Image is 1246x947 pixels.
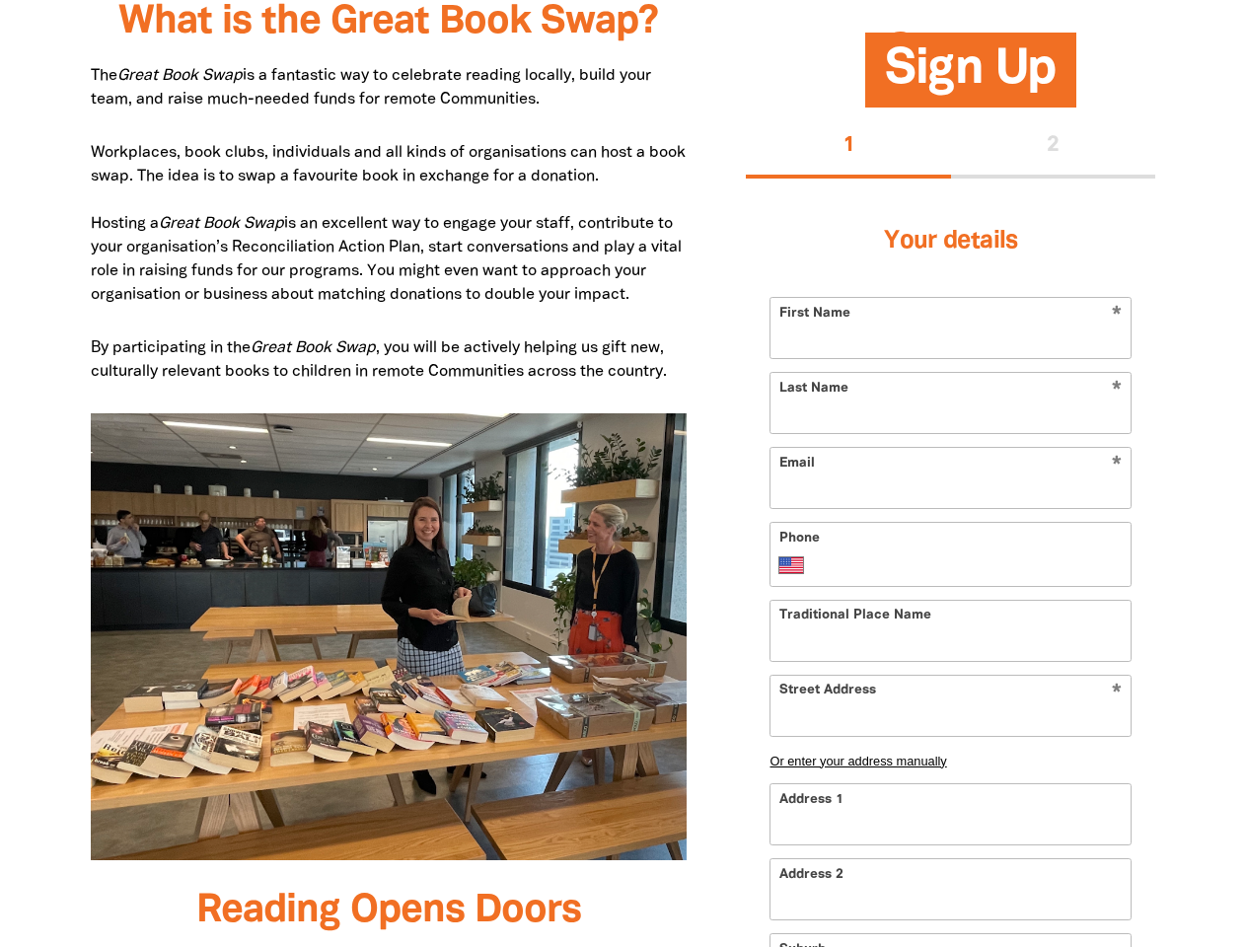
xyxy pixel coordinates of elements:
h3: Your details [770,202,1132,281]
button: Stage 1 [746,115,951,179]
em: Great Book Swap [251,341,376,355]
span: Sign Up [885,47,1057,108]
span: Reading Opens Doors [196,893,581,929]
span: What is the Great Book Swap? [118,4,658,40]
p: By participating in the , you will be actively helping us gift new, culturally relevant books to ... [91,336,688,384]
em: Great Book Swap [159,217,284,231]
button: Or enter your address manually [770,753,1132,767]
em: Great Book Swap [117,69,243,83]
p: Workplaces, book clubs, individuals and all kinds of organisations can host a book swap. The idea... [91,141,688,307]
p: The is a fantastic way to celebrate reading locally, build your team, and raise much-needed funds... [91,64,688,111]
